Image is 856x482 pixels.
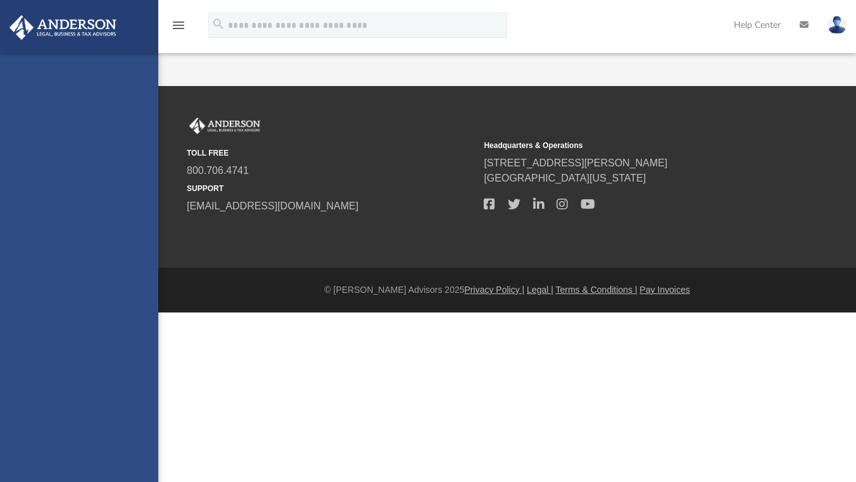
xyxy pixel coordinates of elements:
[187,147,475,159] small: TOLL FREE
[171,24,186,33] a: menu
[484,140,772,151] small: Headquarters & Operations
[6,15,120,40] img: Anderson Advisors Platinum Portal
[187,183,475,194] small: SUPPORT
[187,201,358,211] a: [EMAIL_ADDRESS][DOMAIN_NAME]
[187,118,263,134] img: Anderson Advisors Platinum Portal
[158,283,856,297] div: © [PERSON_NAME] Advisors 2025
[211,17,225,31] i: search
[556,285,638,295] a: Terms & Conditions |
[465,285,525,295] a: Privacy Policy |
[527,285,553,295] a: Legal |
[828,16,847,34] img: User Pic
[484,173,646,183] a: [GEOGRAPHIC_DATA][US_STATE]
[171,18,186,33] i: menu
[639,285,689,295] a: Pay Invoices
[187,165,249,176] a: 800.706.4741
[484,158,667,168] a: [STREET_ADDRESS][PERSON_NAME]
